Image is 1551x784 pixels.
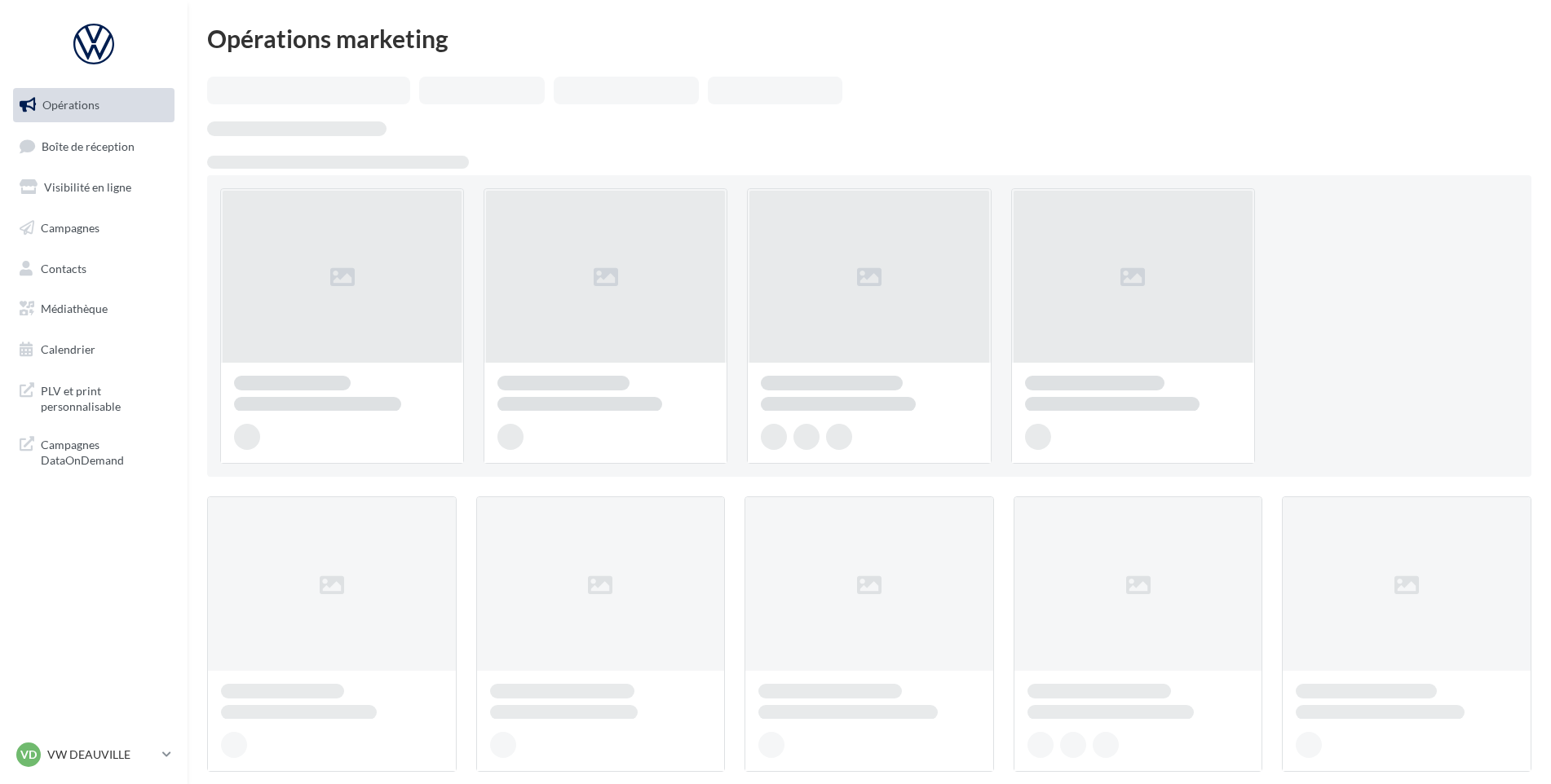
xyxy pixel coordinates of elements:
span: PLV et print personnalisable [41,380,168,415]
a: PLV et print personnalisable [10,373,178,421]
span: Calendrier [41,342,95,356]
a: Contacts [10,252,178,286]
span: Visibilité en ligne [44,180,131,194]
span: Contacts [41,261,86,275]
span: Campagnes [41,221,99,235]
span: Boîte de réception [42,139,135,152]
span: VD [20,747,37,763]
span: Campagnes DataOnDemand [41,434,168,469]
a: Visibilité en ligne [10,170,178,205]
a: VD VW DEAUVILLE [13,739,175,770]
p: VW DEAUVILLE [47,747,156,763]
a: Campagnes [10,211,178,245]
a: Boîte de réception [10,129,178,164]
a: Campagnes DataOnDemand [10,427,178,475]
a: Opérations [10,88,178,122]
a: Médiathèque [10,292,178,326]
a: Calendrier [10,333,178,367]
div: Opérations marketing [207,26,1531,51]
span: Opérations [42,98,99,112]
span: Médiathèque [41,302,108,315]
